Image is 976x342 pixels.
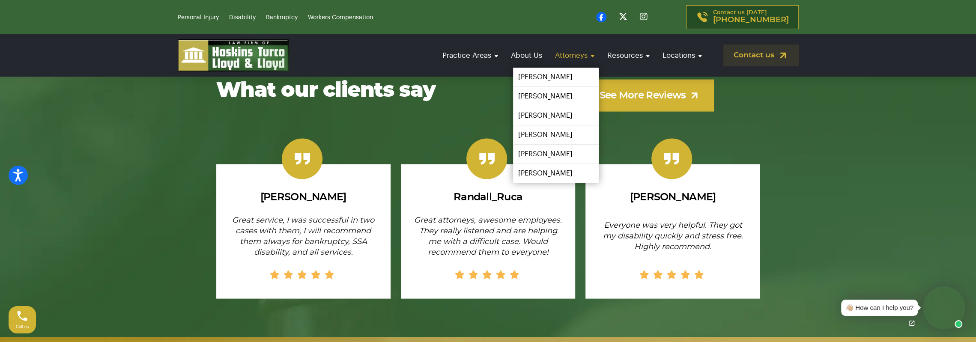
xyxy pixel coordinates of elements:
a: Resources [603,43,654,68]
a: Bankruptcy [266,15,298,21]
a: Personal Injury [178,15,219,21]
a: Disability [229,15,256,21]
a: Attorneys [551,43,599,68]
a: Open chat [903,314,921,332]
a: [PERSON_NAME] Everyone was very helpful. They got my disability quickly and stress free. Highly r... [598,190,747,282]
p: Everyone was very helpful. They got my disability quickly and stress free. Highly recommend. [598,215,747,258]
a: [PERSON_NAME] [513,125,599,144]
div: 👋🏼 How can I help you? [845,303,913,313]
p: Great attorneys, awesome employees. They really listened and are helping me with a difficult case... [414,215,562,258]
div: Randall_Ruca [414,190,562,205]
a: [PERSON_NAME] [513,106,599,125]
img: logo [178,39,289,71]
a: See More Reviews [585,80,714,112]
a: Contact us [723,45,799,66]
p: Contact us [DATE] [713,10,789,24]
a: Locations [658,43,706,68]
h2: What our clients say [216,80,529,102]
a: About Us [507,43,546,68]
a: [PERSON_NAME] [513,164,599,183]
span: Call us [16,324,29,329]
a: [PERSON_NAME] Great service, I was successful in two cases with them, I will recommend them alway... [229,190,378,282]
img: arrow-up-right-light.svg [689,90,700,101]
a: Workers Compensation [308,15,373,21]
a: [PERSON_NAME] [513,145,599,164]
div: [PERSON_NAME] [598,190,747,205]
a: Contact us [DATE][PHONE_NUMBER] [686,5,799,29]
div: [PERSON_NAME] [229,190,378,205]
p: Great service, I was successful in two cases with them, I will recommend them always for bankrupt... [229,215,378,258]
a: Randall_Ruca Great attorneys, awesome employees. They really listened and are helping me with a d... [414,190,562,282]
a: [PERSON_NAME] [513,68,599,86]
a: [PERSON_NAME] [513,87,599,106]
span: [PHONE_NUMBER] [713,16,789,24]
a: Practice Areas [438,43,502,68]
